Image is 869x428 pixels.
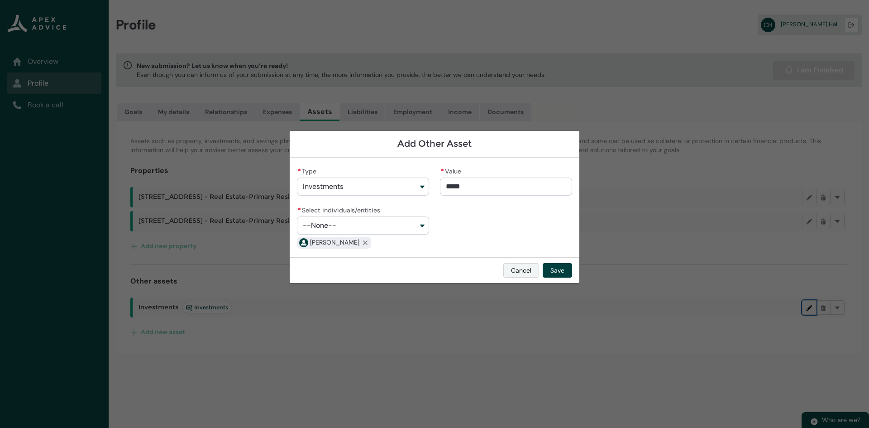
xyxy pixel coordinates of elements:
[441,167,444,175] abbr: required
[440,165,465,176] label: Value
[310,238,359,247] span: Craig Michael Hall
[297,178,429,196] button: Type
[359,237,371,249] button: Remove Craig Michael Hall
[297,216,429,235] button: Select individuals/entities
[297,204,384,215] label: Select individuals/entities
[298,206,301,214] abbr: required
[298,167,301,175] abbr: required
[303,221,336,230] span: --None--
[543,263,572,278] button: Save
[297,138,572,149] h1: Add Other Asset
[303,183,344,191] span: Investments
[503,263,539,278] button: Cancel
[297,165,320,176] label: Type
